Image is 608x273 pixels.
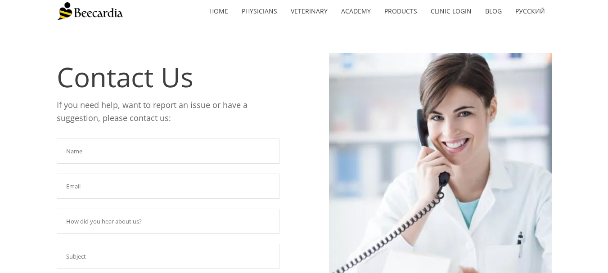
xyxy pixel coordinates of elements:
input: Email [57,174,279,199]
a: Blog [478,1,509,22]
input: How did you hear about us? [57,209,279,234]
a: home [203,1,235,22]
a: Academy [334,1,378,22]
a: Русский [509,1,552,22]
input: Subject [57,244,279,269]
a: Products [378,1,424,22]
span: Contact Us [57,58,194,95]
a: Physicians [235,1,284,22]
input: Name [57,139,279,164]
img: Beecardia [57,2,123,20]
span: If you need help, want to report an issue or have a suggestion, please contact us: [57,99,248,123]
a: Clinic Login [424,1,478,22]
a: Veterinary [284,1,334,22]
